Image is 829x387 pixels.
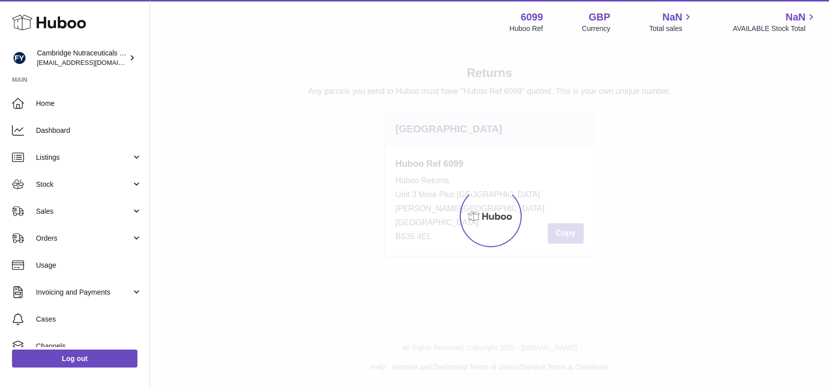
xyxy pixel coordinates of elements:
span: Stock [36,180,131,189]
span: Channels [36,342,142,351]
strong: GBP [589,10,610,24]
a: NaN AVAILABLE Stock Total [733,10,817,33]
img: huboo@camnutra.com [12,50,27,65]
strong: 6099 [521,10,543,24]
a: Log out [12,350,137,368]
span: Dashboard [36,126,142,135]
span: NaN [786,10,806,24]
span: Listings [36,153,131,162]
span: Invoicing and Payments [36,288,131,297]
span: Usage [36,261,142,270]
span: [EMAIL_ADDRESS][DOMAIN_NAME] [37,58,147,66]
span: Orders [36,234,131,243]
div: Huboo Ref [510,24,543,33]
span: NaN [662,10,682,24]
span: AVAILABLE Stock Total [733,24,817,33]
div: Cambridge Nutraceuticals Ltd [37,48,127,67]
span: Total sales [649,24,694,33]
span: Home [36,99,142,108]
span: Sales [36,207,131,216]
div: Currency [582,24,611,33]
a: NaN Total sales [649,10,694,33]
span: Cases [36,315,142,324]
